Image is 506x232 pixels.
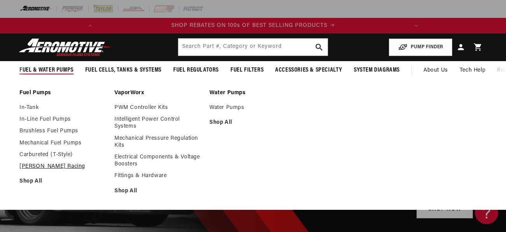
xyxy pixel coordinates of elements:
[348,61,406,79] summary: System Diagrams
[209,90,297,97] a: Water Pumps
[114,154,202,168] a: Electrical Components & Voltage Boosters
[171,23,327,28] span: SHOP REBATES ON 100s OF BEST SELLING PRODUCTS
[173,66,219,74] span: Fuel Regulators
[209,104,297,111] a: Water Pumps
[98,21,408,30] div: 1 of 2
[114,116,202,130] a: Intelligent Power Control Systems
[98,21,408,30] a: SHOP REBATES ON 100s OF BEST SELLING PRODUCTS
[19,116,107,123] a: In-Line Fuel Pumps
[79,61,167,79] summary: Fuel Cells, Tanks & Systems
[178,39,328,56] input: Search by Part Number, Category or Keyword
[418,61,454,80] a: About Us
[311,39,328,56] button: search button
[19,90,107,97] a: Fuel Pumps
[209,119,297,126] a: Shop All
[83,18,98,33] button: Translation missing: en.sections.announcements.previous_announcement
[19,140,107,147] a: Mechanical Fuel Pumps
[275,66,342,74] span: Accessories & Specialty
[114,172,202,179] a: Fittings & Hardware
[114,135,202,149] a: Mechanical Pressure Regulation Kits
[408,18,424,33] button: Translation missing: en.sections.announcements.next_announcement
[423,67,448,73] span: About Us
[230,66,264,74] span: Fuel Filters
[17,38,114,56] img: Aeromotive
[19,128,107,135] a: Brushless Fuel Pumps
[98,21,408,30] div: Announcement
[19,151,107,158] a: Carbureted (T-Style)
[269,61,348,79] summary: Accessories & Specialty
[19,178,107,185] a: Shop All
[114,90,202,97] a: VaporWorx
[354,66,400,74] span: System Diagrams
[19,66,74,74] span: Fuel & Water Pumps
[114,104,202,111] a: PWM Controller Kits
[85,66,162,74] span: Fuel Cells, Tanks & Systems
[14,61,79,79] summary: Fuel & Water Pumps
[416,201,473,219] a: Shop Now
[454,61,491,80] summary: Tech Help
[114,188,202,195] a: Shop All
[167,61,225,79] summary: Fuel Regulators
[225,61,269,79] summary: Fuel Filters
[460,66,485,75] span: Tech Help
[389,39,452,56] button: PUMP FINDER
[19,163,107,170] a: [PERSON_NAME] Racing
[19,104,107,111] a: In-Tank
